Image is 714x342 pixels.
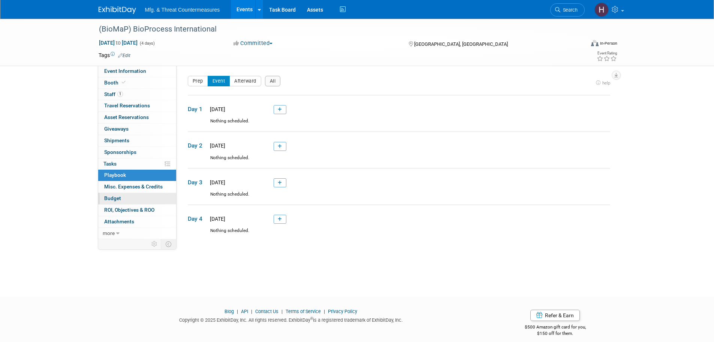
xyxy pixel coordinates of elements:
[139,41,155,46] span: (4 days)
[98,181,176,193] a: Misc. Expenses & Credits
[208,216,225,222] span: [DATE]
[104,126,129,132] span: Giveaways
[530,310,580,321] a: Refer & Earn
[208,143,225,149] span: [DATE]
[249,309,254,314] span: |
[98,66,176,77] a: Event Information
[98,158,176,170] a: Tasks
[280,309,284,314] span: |
[118,53,130,58] a: Edit
[103,230,115,236] span: more
[286,309,321,314] a: Terms of Service
[255,309,278,314] a: Contact Us
[99,51,130,59] td: Tags
[560,7,578,13] span: Search
[188,105,207,113] span: Day 1
[98,100,176,111] a: Travel Reservations
[188,155,610,168] div: Nothing scheduled.
[594,3,609,17] img: Hillary Hawkins
[231,39,275,47] button: Committed
[104,218,134,224] span: Attachments
[104,184,163,190] span: Misc. Expenses & Credits
[122,80,126,84] i: Booth reservation complete
[188,178,207,187] span: Day 3
[104,149,136,155] span: Sponsorships
[99,39,138,46] span: [DATE] [DATE]
[591,40,599,46] img: Format-Inperson.png
[104,80,127,86] span: Booth
[495,319,616,336] div: $500 Amazon gift card for you,
[98,77,176,89] a: Booth
[98,124,176,135] a: Giveaways
[98,147,176,158] a: Sponsorships
[188,191,610,204] div: Nothing scheduled.
[225,309,234,314] a: Blog
[98,135,176,146] a: Shipments
[117,91,123,97] span: 1
[235,309,240,314] span: |
[188,215,207,223] span: Day 4
[597,51,617,55] div: Event Rating
[104,102,150,108] span: Travel Reservations
[208,106,225,112] span: [DATE]
[104,68,146,74] span: Event Information
[98,205,176,216] a: ROI, Objectives & ROO
[148,239,161,249] td: Personalize Event Tab Strip
[414,41,508,47] span: [GEOGRAPHIC_DATA], [GEOGRAPHIC_DATA]
[241,309,248,314] a: API
[104,172,126,178] span: Playbook
[208,179,225,185] span: [DATE]
[104,114,149,120] span: Asset Reservations
[495,330,616,337] div: $150 off for them.
[550,3,585,17] a: Search
[265,76,281,86] button: All
[98,89,176,100] a: Staff1
[99,6,136,14] img: ExhibitDay
[602,80,610,86] span: help
[188,76,208,86] button: Prep
[328,309,357,314] a: Privacy Policy
[208,76,230,86] button: Event
[310,316,313,321] sup: ®
[115,40,122,46] span: to
[540,39,618,50] div: Event Format
[104,137,129,143] span: Shipments
[98,193,176,204] a: Budget
[188,142,207,150] span: Day 2
[99,315,484,324] div: Copyright © 2025 ExhibitDay, Inc. All rights reserved. ExhibitDay is a registered trademark of Ex...
[600,41,617,46] div: In-Person
[104,91,123,97] span: Staff
[188,118,610,131] div: Nothing scheduled.
[98,170,176,181] a: Playbook
[98,228,176,239] a: more
[103,161,117,167] span: Tasks
[104,195,121,201] span: Budget
[98,216,176,227] a: Attachments
[188,227,610,241] div: Nothing scheduled.
[322,309,327,314] span: |
[98,112,176,123] a: Asset Reservations
[96,23,573,36] div: (BioMaP) BioProcess International
[229,76,261,86] button: Afterward
[104,207,154,213] span: ROI, Objectives & ROO
[161,239,176,249] td: Toggle Event Tabs
[145,7,220,13] span: Mfg. & Threat Countermeasures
